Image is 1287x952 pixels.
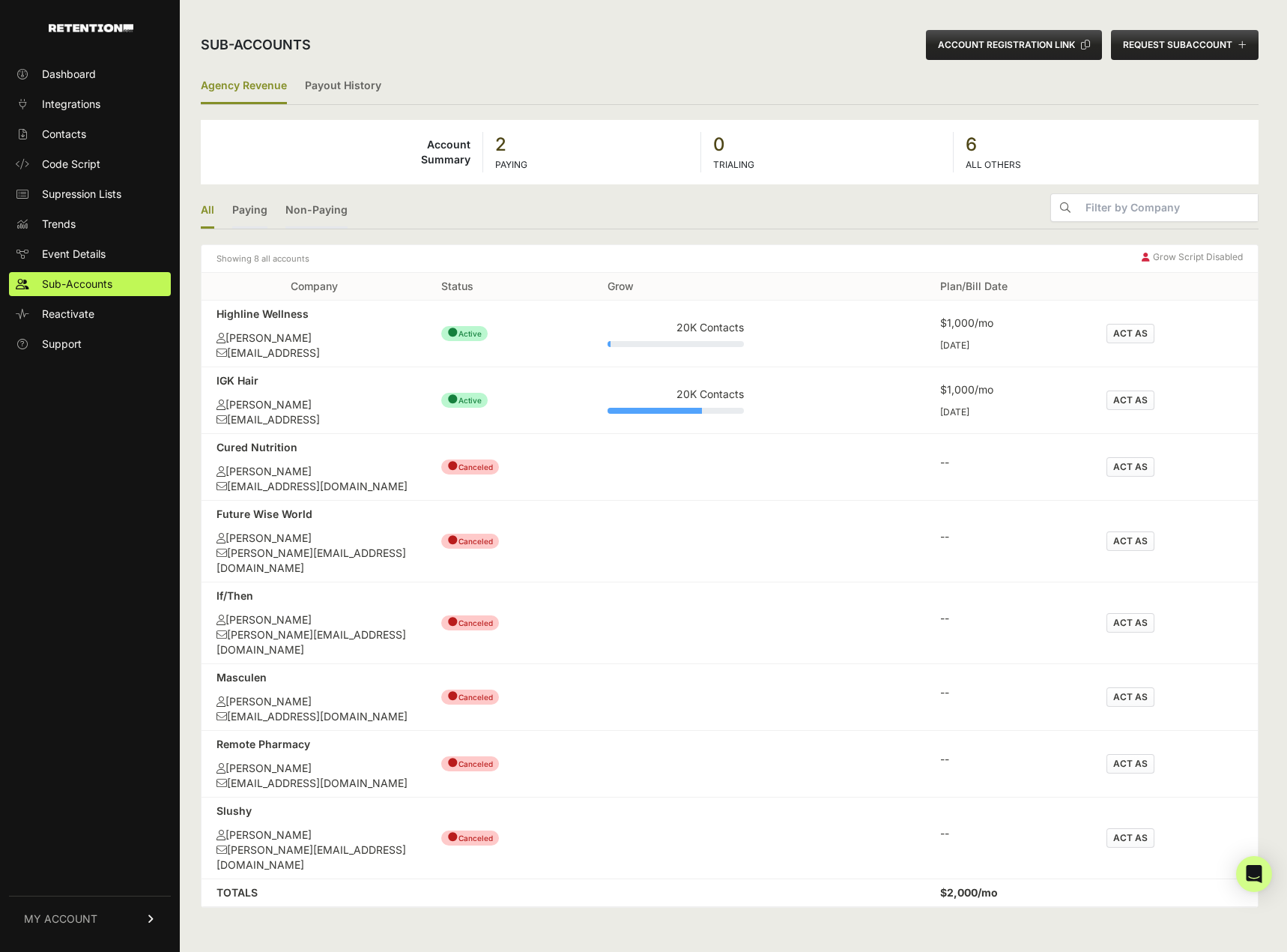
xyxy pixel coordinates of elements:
[1106,687,1154,707] button: ACT AS
[925,273,1091,301] th: Plan/Bill Date
[9,92,171,116] a: Integrations
[24,912,97,927] span: MY ACCOUNT
[441,831,499,846] span: Canceled
[608,387,744,402] div: 20K Contacts
[441,756,499,771] span: Canceled
[608,408,744,414] div: Plan Usage: 69%
[447,829,458,844] span: ●
[713,159,754,170] label: TRIALING
[42,97,100,112] span: Integrations
[940,340,1076,352] div: [DATE]
[1106,457,1154,477] button: ACT AS
[9,272,171,296] a: Sub-Accounts
[216,694,411,709] div: [PERSON_NAME]
[216,709,411,724] div: [EMAIL_ADDRESS][DOMAIN_NAME]
[447,688,458,703] span: ●
[216,479,411,494] div: [EMAIL_ADDRESS][DOMAIN_NAME]
[216,331,411,346] div: [PERSON_NAME]
[9,242,171,266] a: Event Details
[495,159,527,170] label: PAYING
[447,325,458,340] span: ●
[49,24,133,32] img: Retention.com
[216,828,411,843] div: [PERSON_NAME]
[940,752,1076,767] div: --
[966,133,1247,157] strong: 6
[202,879,426,907] td: TOTALS
[42,127,86,142] span: Contacts
[447,391,458,406] span: ●
[495,133,688,157] strong: 2
[940,455,1076,470] div: --
[940,316,1076,331] div: $1,000/mo
[608,320,744,335] div: 20K Contacts
[441,690,499,705] span: Canceled
[966,159,1021,170] label: ALL OTHERS
[216,843,411,873] div: [PERSON_NAME][EMAIL_ADDRESS][DOMAIN_NAME]
[216,737,411,752] div: Remote Pharmacy
[1236,856,1272,892] div: Open Intercom Messenger
[9,182,171,206] a: Supression Lists
[447,614,458,629] span: ●
[9,152,171,176] a: Code Script
[1106,531,1154,551] button: ACT AS
[9,62,171,86] a: Dashboard
[9,896,171,942] a: MY ACCOUNT
[608,341,744,347] div: Plan Usage: 2%
[216,804,411,819] div: Slushy
[216,251,309,266] small: Showing 8 all accounts
[42,247,106,262] span: Event Details
[216,464,411,479] div: [PERSON_NAME]
[285,193,348,229] a: Non-Paying
[441,615,499,630] span: Canceled
[42,337,82,352] span: Support
[426,273,593,301] th: Status
[216,761,411,776] div: [PERSON_NAME]
[216,612,411,627] div: [PERSON_NAME]
[201,34,311,55] h2: Sub-accounts
[441,534,499,549] span: Canceled
[216,373,411,388] div: IGK Hair
[201,132,483,172] td: Account Summary
[1106,613,1154,633] button: ACT AS
[1106,324,1154,343] button: ACT AS
[1106,391,1154,410] button: ACT AS
[42,67,96,82] span: Dashboard
[42,157,100,172] span: Code Script
[441,326,488,341] span: Active
[9,302,171,326] a: Reactivate
[940,685,1076,700] div: --
[1106,754,1154,774] button: ACT AS
[940,826,1076,841] div: --
[447,458,458,473] span: ●
[940,406,1076,418] div: [DATE]
[940,529,1076,544] div: --
[216,588,411,603] div: If/Then
[713,133,941,157] strong: 0
[940,886,998,899] strong: $2,000/mo
[201,69,287,104] label: Agency Revenue
[216,440,411,455] div: Cured Nutrition
[441,460,499,475] span: Canceled
[926,30,1102,60] button: ACCOUNT REGISTRATION LINK
[940,382,1076,397] div: $1,000/mo
[1142,251,1243,266] div: Grow Script Disabled
[9,212,171,236] a: Trends
[202,273,426,301] th: Company
[940,611,1076,626] div: --
[593,273,759,301] th: Grow
[42,187,121,202] span: Supression Lists
[216,397,411,412] div: [PERSON_NAME]
[216,412,411,427] div: [EMAIL_ADDRESS]
[232,193,267,229] a: Paying
[447,532,458,547] span: ●
[216,776,411,791] div: [EMAIL_ADDRESS][DOMAIN_NAME]
[216,346,411,361] div: [EMAIL_ADDRESS]
[305,69,381,104] a: Payout History
[42,217,76,232] span: Trends
[216,307,411,322] div: Highline Wellness
[216,507,411,522] div: Future Wise World
[1079,194,1258,221] input: Filter by Company
[216,531,411,546] div: [PERSON_NAME]
[1106,828,1154,848] button: ACT AS
[9,122,171,146] a: Contacts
